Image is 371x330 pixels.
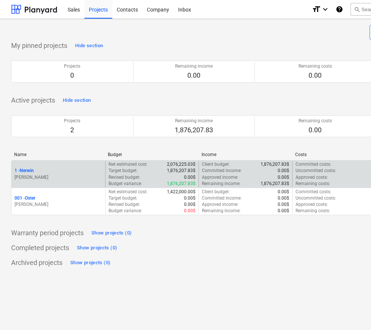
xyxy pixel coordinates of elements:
[296,161,331,168] p: Committed costs :
[14,195,35,201] p: 001 - Oster
[312,5,321,14] i: format_size
[296,168,336,174] p: Uncommitted costs :
[14,201,102,208] p: [PERSON_NAME]
[278,174,289,181] p: 0.00$
[202,201,238,208] p: Approved income :
[299,63,332,69] p: Remaining costs
[336,5,343,14] i: Knowledge base
[14,168,102,180] div: 1 -Nerwin[PERSON_NAME]
[278,189,289,195] p: 0.00$
[64,71,80,80] p: 0
[108,152,196,157] div: Budget
[91,229,132,237] div: Show projects (0)
[202,161,230,168] p: Client budget :
[77,244,117,252] div: Show projects (0)
[184,195,196,201] p: 0.00$
[296,174,328,181] p: Approved costs :
[90,227,133,239] button: Show projects (0)
[296,189,331,195] p: Committed costs :
[296,201,328,208] p: Approved costs :
[109,181,142,187] p: Budget variance :
[75,42,103,50] div: Hide section
[202,174,238,181] p: Approved income :
[73,40,105,52] button: Hide section
[109,201,140,208] p: Revised budget :
[11,229,84,237] p: Warranty period projects
[64,126,80,135] p: 2
[202,208,241,214] p: Remaining income :
[109,208,142,214] p: Budget variance :
[61,94,93,106] button: Hide section
[167,168,196,174] p: 1,876,207.83$
[202,181,241,187] p: Remaining income :
[64,118,80,124] p: Projects
[11,41,67,50] p: My pinned projects
[14,168,34,174] p: 1 - Nerwin
[109,195,138,201] p: Target budget :
[175,126,213,135] p: 1,876,207.83
[296,208,330,214] p: Remaining costs :
[109,168,138,174] p: Target budget :
[14,174,102,181] p: [PERSON_NAME]
[278,195,289,201] p: 0.00$
[11,96,55,105] p: Active projects
[175,63,213,69] p: Remaining income
[68,257,112,269] button: Show projects (0)
[202,195,242,201] p: Committed income :
[261,181,289,187] p: 1,876,207.83$
[201,152,289,157] div: Income
[64,63,80,69] p: Projects
[11,258,62,267] p: Archived projects
[296,181,330,187] p: Remaining costs :
[296,195,336,201] p: Uncommitted costs :
[278,168,289,174] p: 0.00$
[299,71,332,80] p: 0.00
[184,174,196,181] p: 0.00$
[261,161,289,168] p: 1,876,207.83$
[299,118,332,124] p: Remaining costs
[321,5,330,14] i: keyboard_arrow_down
[63,96,91,105] div: Hide section
[70,259,110,267] div: Show projects (0)
[184,208,196,214] p: 0.00$
[299,126,332,135] p: 0.00
[278,201,289,208] p: 0.00$
[167,181,196,187] p: 1,876,207.83$
[175,71,213,80] p: 0.00
[109,189,148,195] p: Net estimated cost :
[109,174,140,181] p: Revised budget :
[14,195,102,208] div: 001 -Oster[PERSON_NAME]
[167,189,196,195] p: 1,422,000.00$
[354,6,360,12] span: search
[175,118,213,124] p: Remaining income
[75,242,119,254] button: Show projects (0)
[278,208,289,214] p: 0.00$
[14,152,102,157] div: Name
[11,243,69,252] p: Completed projects
[184,201,196,208] p: 0.00$
[109,161,148,168] p: Net estimated cost :
[167,161,196,168] p: 2,076,225.03$
[202,168,242,174] p: Committed income :
[202,189,230,195] p: Client budget :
